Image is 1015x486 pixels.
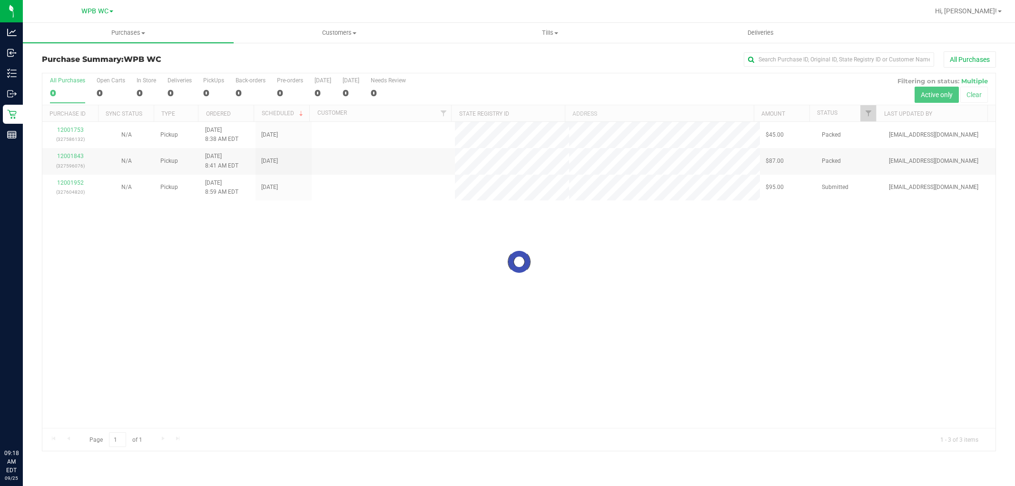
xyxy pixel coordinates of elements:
[655,23,866,43] a: Deliveries
[10,410,38,438] iframe: Resource center
[935,7,997,15] span: Hi, [PERSON_NAME]!
[445,29,655,37] span: Tills
[7,109,17,119] inline-svg: Retail
[4,449,19,475] p: 09:18 AM EDT
[7,130,17,139] inline-svg: Reports
[735,29,787,37] span: Deliveries
[744,52,934,67] input: Search Purchase ID, Original ID, State Registry ID or Customer Name...
[944,51,996,68] button: All Purchases
[7,48,17,58] inline-svg: Inbound
[81,7,108,15] span: WPB WC
[234,29,444,37] span: Customers
[7,89,17,99] inline-svg: Outbound
[23,23,234,43] a: Purchases
[444,23,655,43] a: Tills
[7,69,17,78] inline-svg: Inventory
[7,28,17,37] inline-svg: Analytics
[42,55,360,64] h3: Purchase Summary:
[124,55,161,64] span: WPB WC
[234,23,444,43] a: Customers
[23,29,234,37] span: Purchases
[4,475,19,482] p: 09/25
